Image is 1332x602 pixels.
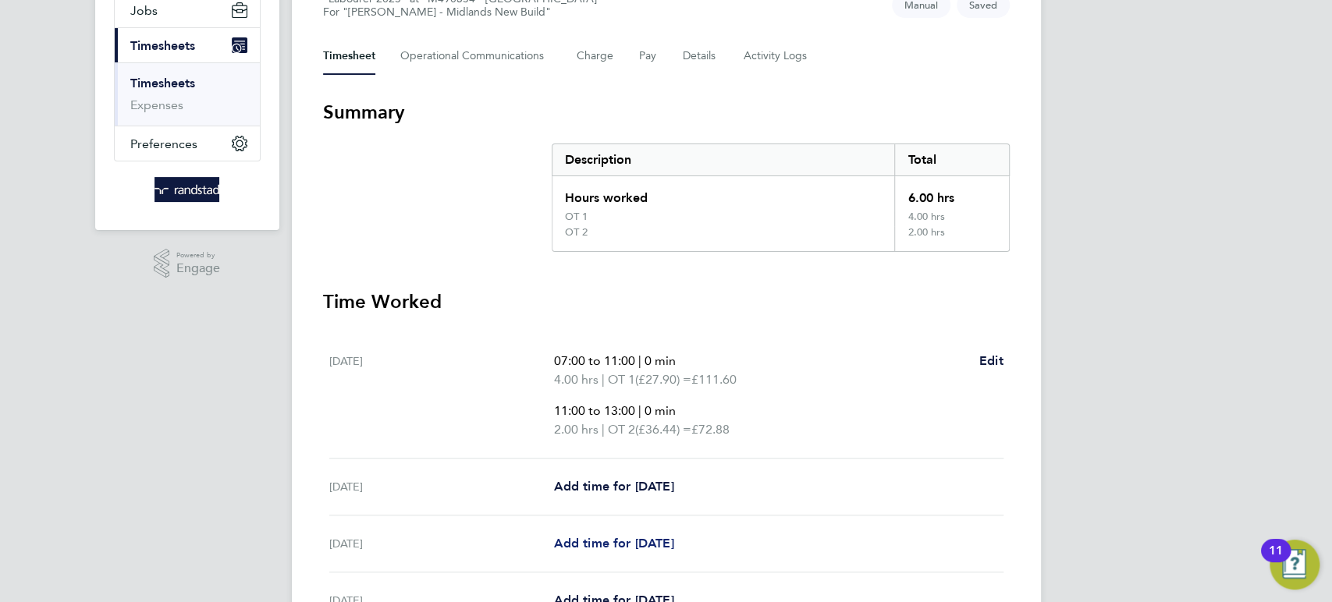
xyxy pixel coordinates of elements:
[400,37,552,75] button: Operational Communications
[691,422,729,437] span: £72.88
[155,177,219,202] img: randstad-logo-retina.png
[323,5,602,19] div: For "[PERSON_NAME] - Midlands New Build"
[979,352,1003,370] a: Edit
[552,176,895,211] div: Hours worked
[329,534,554,553] div: [DATE]
[323,289,1010,314] h3: Time Worked
[115,62,260,126] div: Timesheets
[565,226,588,239] div: OT 2
[553,422,598,437] span: 2.00 hrs
[553,372,598,387] span: 4.00 hrs
[130,38,195,53] span: Timesheets
[894,211,1008,226] div: 4.00 hrs
[154,249,220,278] a: Powered byEngage
[323,100,1010,125] h3: Summary
[1270,540,1320,590] button: Open Resource Center, 11 new notifications
[115,126,260,161] button: Preferences
[607,370,634,389] span: OT 1
[176,249,220,262] span: Powered by
[552,143,1010,252] div: Summary
[329,477,554,496] div: [DATE]
[894,226,1008,251] div: 2.00 hrs
[565,211,588,223] div: OT 1
[130,136,197,151] span: Preferences
[577,37,614,75] button: Charge
[130,76,195,90] a: Timesheets
[644,403,675,418] span: 0 min
[552,144,895,175] div: Description
[553,477,673,496] a: Add time for [DATE]
[638,353,641,368] span: |
[553,534,673,553] a: Add time for [DATE]
[607,420,634,439] span: OT 2
[130,3,158,18] span: Jobs
[634,422,691,437] span: (£36.44) =
[979,353,1003,368] span: Edit
[130,97,183,112] a: Expenses
[601,372,604,387] span: |
[553,353,634,368] span: 07:00 to 11:00
[894,144,1008,175] div: Total
[894,176,1008,211] div: 6.00 hrs
[683,37,719,75] button: Details
[639,37,658,75] button: Pay
[176,262,220,275] span: Engage
[1269,551,1283,571] div: 11
[553,536,673,551] span: Add time for [DATE]
[744,37,809,75] button: Activity Logs
[115,28,260,62] button: Timesheets
[691,372,736,387] span: £111.60
[601,422,604,437] span: |
[644,353,675,368] span: 0 min
[553,479,673,494] span: Add time for [DATE]
[114,177,261,202] a: Go to home page
[323,37,375,75] button: Timesheet
[329,352,554,439] div: [DATE]
[634,372,691,387] span: (£27.90) =
[553,403,634,418] span: 11:00 to 13:00
[638,403,641,418] span: |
